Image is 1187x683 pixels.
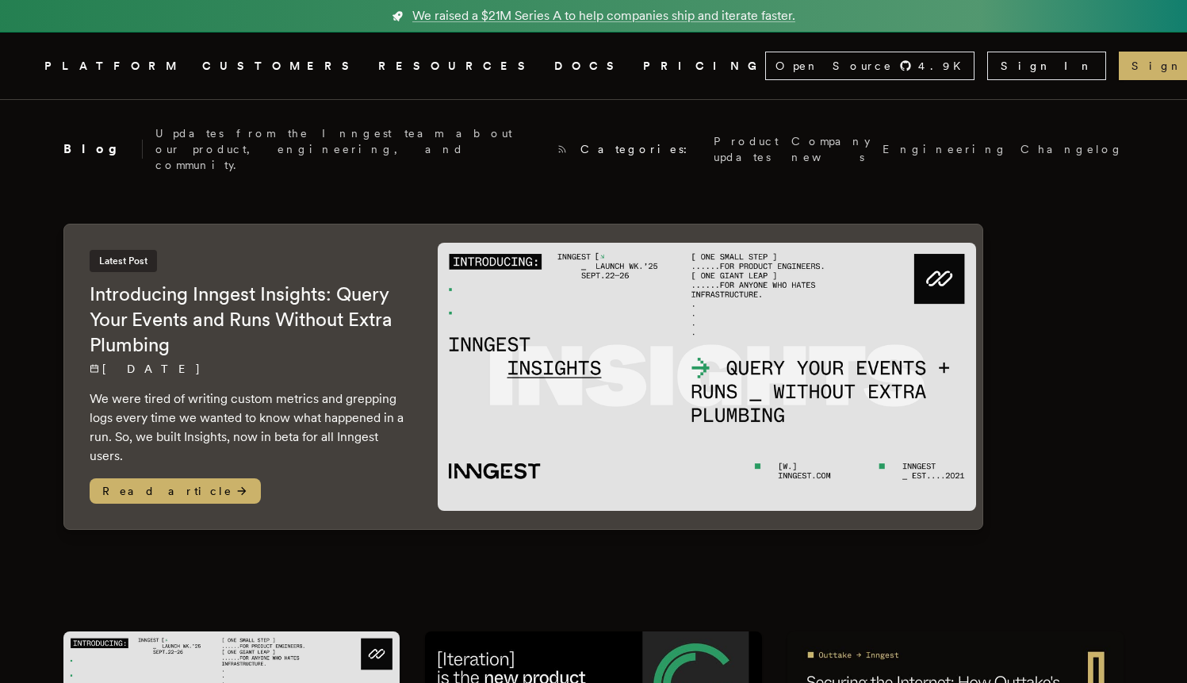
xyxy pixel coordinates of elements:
a: Latest PostIntroducing Inngest Insights: Query Your Events and Runs Without Extra Plumbing[DATE] ... [63,224,983,530]
a: DOCS [554,56,624,76]
span: Open Source [775,58,893,74]
span: Read article [90,478,261,504]
h2: Introducing Inngest Insights: Query Your Events and Runs Without Extra Plumbing [90,282,406,358]
p: Updates from the Inngest team about our product, engineering, and community. [155,125,544,173]
span: 4.9 K [918,58,971,74]
h2: Blog [63,140,143,159]
span: Latest Post [90,250,157,272]
a: Product updates [714,133,779,165]
a: Engineering [883,141,1008,157]
button: RESOURCES [378,56,535,76]
a: Changelog [1020,141,1124,157]
p: [DATE] [90,361,406,377]
a: Company news [791,133,870,165]
span: Categories: [580,141,701,157]
a: CUSTOMERS [202,56,359,76]
img: Featured image for Introducing Inngest Insights: Query Your Events and Runs Without Extra Plumbin... [438,243,976,512]
button: PLATFORM [44,56,183,76]
a: PRICING [643,56,765,76]
p: We were tired of writing custom metrics and grepping logs every time we wanted to know what happe... [90,389,406,466]
span: We raised a $21M Series A to help companies ship and iterate faster. [412,6,795,25]
a: Sign In [987,52,1106,80]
